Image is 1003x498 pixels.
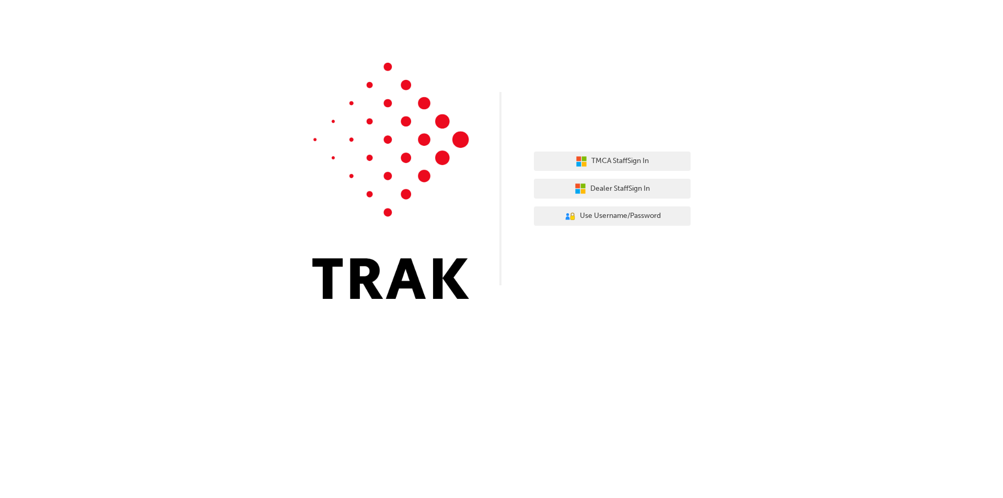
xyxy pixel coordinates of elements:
img: Trak [312,63,469,299]
span: Dealer Staff Sign In [590,183,650,195]
span: Use Username/Password [580,210,661,222]
button: Dealer StaffSign In [534,179,691,199]
button: Use Username/Password [534,206,691,226]
button: TMCA StaffSign In [534,152,691,171]
span: TMCA Staff Sign In [591,155,649,167]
